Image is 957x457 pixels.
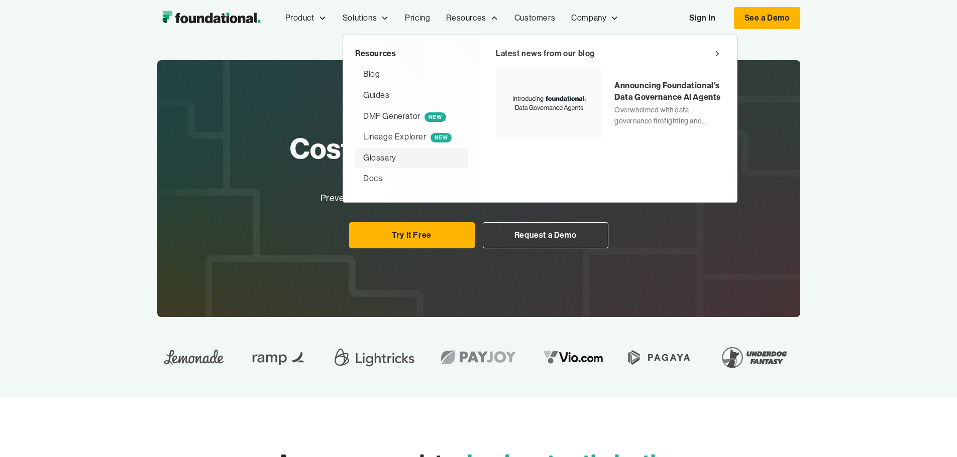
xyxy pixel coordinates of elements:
div: Resources [355,47,468,60]
a: Guides [355,85,468,106]
a: Customers [506,2,563,35]
img: Pagaya Logo [622,341,696,373]
img: Foundational Logo [157,8,265,28]
a: Pricing [397,2,438,35]
a: Sign In [679,8,725,29]
div: Docs [363,172,382,185]
div: Announcing Foundational's Data Governance AI Agents [614,80,721,102]
p: Use Foundational to optimize warehouses cost, from the source. Prevent cloud cost spikes and embe... [290,177,667,206]
div: Lineage Explorer [363,130,452,143]
h1: Cost optimization, [290,129,667,168]
div: Glossary [363,151,396,165]
img: Ramp Logo [245,341,314,373]
a: Latest news from our blog [496,47,721,60]
img: Lightricks Logo [331,341,418,373]
a: Lineage ExplorerNEW [355,126,468,147]
div: Overwhelmed with data governance firefighting and never-ending struggles with a long list of requ... [614,104,721,127]
a: Try It Free [349,222,475,248]
div: DMF Generator [363,110,446,123]
a: Announcing Foundational's Data Governance AI AgentsOverwhelmed with data governance firefighting ... [496,68,721,138]
div: Resources [438,2,506,35]
div: Product [277,2,335,35]
div: Latest news from our blog [496,47,595,60]
a: Docs [355,168,468,189]
div: Resources [446,12,486,25]
span: NEW [424,112,446,122]
img: vio logo [537,341,610,373]
img: Payjoy logo [433,341,524,373]
div: Guides [363,89,390,102]
iframe: Chat Widget [907,409,957,457]
a: home [157,8,265,28]
a: Glossary [355,147,468,169]
div: וידג'ט של צ'אט [907,409,957,457]
a: Request a Demo [483,222,608,248]
nav: Resources [343,35,737,203]
a: See a Demo [734,7,800,29]
a: DMF GeneratorNEW [355,106,468,127]
img: Underdog Fantasy Logo [714,341,794,373]
div: Solutions [335,2,397,35]
div: Product [285,12,314,25]
div: Company [563,2,626,35]
a: Blog [355,64,468,85]
div: Company [571,12,606,25]
span: NEW [431,133,452,142]
div: Solutions [343,12,377,25]
div: Blog [363,68,380,81]
img: Lemonade Logo [157,341,231,373]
